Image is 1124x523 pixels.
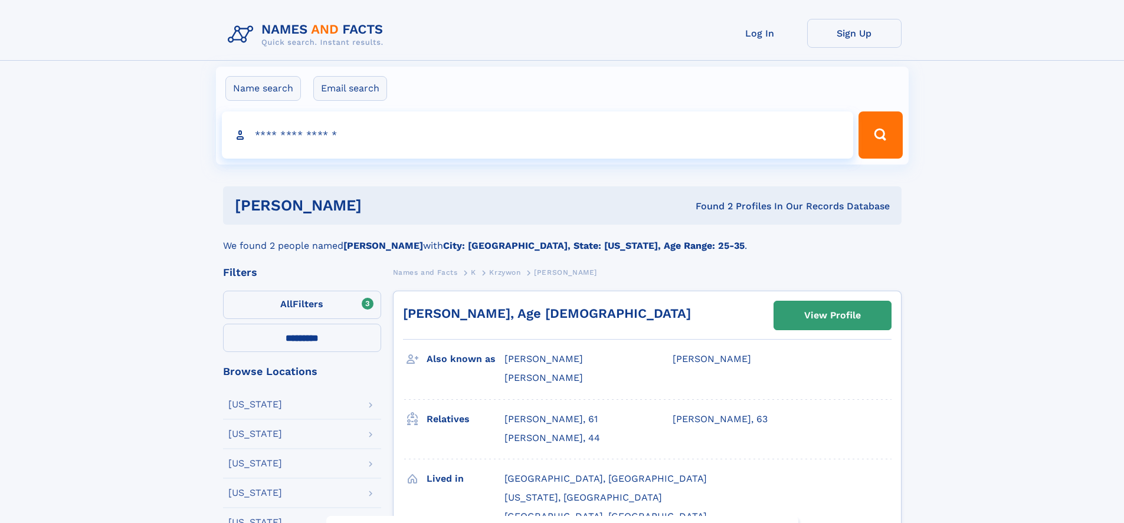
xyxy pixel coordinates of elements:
[534,268,597,277] span: [PERSON_NAME]
[228,488,282,498] div: [US_STATE]
[673,413,768,426] a: [PERSON_NAME], 63
[403,306,691,321] a: [PERSON_NAME], Age [DEMOGRAPHIC_DATA]
[223,225,902,253] div: We found 2 people named with .
[471,265,476,279] a: K
[313,76,387,101] label: Email search
[504,511,707,522] span: [GEOGRAPHIC_DATA], [GEOGRAPHIC_DATA]
[504,413,598,426] a: [PERSON_NAME], 61
[393,265,458,279] a: Names and Facts
[427,409,504,429] h3: Relatives
[774,301,891,330] a: View Profile
[504,353,583,364] span: [PERSON_NAME]
[489,265,520,279] a: Krzywon
[804,302,861,329] div: View Profile
[489,268,520,277] span: Krzywon
[223,366,381,377] div: Browse Locations
[443,240,745,251] b: City: [GEOGRAPHIC_DATA], State: [US_STATE], Age Range: 25-35
[504,372,583,383] span: [PERSON_NAME]
[858,111,902,159] button: Search Button
[427,349,504,369] h3: Also known as
[427,469,504,489] h3: Lived in
[228,400,282,409] div: [US_STATE]
[471,268,476,277] span: K
[713,19,807,48] a: Log In
[222,111,854,159] input: search input
[223,267,381,278] div: Filters
[807,19,902,48] a: Sign Up
[343,240,423,251] b: [PERSON_NAME]
[504,432,600,445] a: [PERSON_NAME], 44
[280,298,293,310] span: All
[529,200,890,213] div: Found 2 Profiles In Our Records Database
[223,19,393,51] img: Logo Names and Facts
[235,198,529,213] h1: [PERSON_NAME]
[228,429,282,439] div: [US_STATE]
[673,353,751,364] span: [PERSON_NAME]
[223,291,381,319] label: Filters
[504,473,707,484] span: [GEOGRAPHIC_DATA], [GEOGRAPHIC_DATA]
[225,76,301,101] label: Name search
[504,492,662,503] span: [US_STATE], [GEOGRAPHIC_DATA]
[228,459,282,468] div: [US_STATE]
